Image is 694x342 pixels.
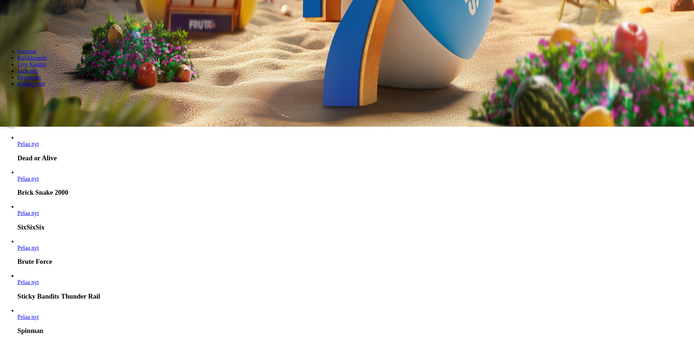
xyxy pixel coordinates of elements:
h3: Dead or Alive [17,154,691,162]
a: Kolikkopelit [17,55,47,61]
button: prev slide [3,126,9,128]
article: Spinman [17,307,691,335]
a: Dead or Alive [17,141,39,147]
h3: SixSixSix [17,223,691,231]
article: Brute Force [17,238,691,266]
span: Pelaa nyt [17,176,39,182]
h3: Spinman [17,327,691,335]
h3: Brute Force [17,258,691,266]
a: Pöytäpelit [17,74,41,80]
span: Pelaa nyt [17,314,39,320]
a: Live Kasino [17,61,46,67]
span: Pelaa nyt [17,141,39,147]
nav: Lobby [3,36,691,87]
span: Pelaa nyt [17,210,39,216]
a: Brick Snake 2000 [17,176,39,182]
article: Brick Snake 2000 [17,169,691,197]
span: Pelaa nyt [17,279,39,285]
a: Spinman [17,314,39,320]
a: Brute Force [17,245,39,251]
article: SixSixSix [17,203,691,231]
a: Kaikki pelit [17,81,45,87]
button: next slide [9,126,14,128]
a: Sticky Bandits Thunder Rail [17,279,39,285]
h3: Brick Snake 2000 [17,189,691,197]
span: Pelaa nyt [17,245,39,251]
article: Sticky Bandits Thunder Rail [17,273,691,300]
a: Jackpotit [17,68,38,74]
header: Lobby [3,36,691,101]
a: Suositut [17,48,36,54]
article: Dead or Alive [17,134,691,162]
a: SixSixSix [17,210,39,216]
h3: Sticky Bandits Thunder Rail [17,292,691,300]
